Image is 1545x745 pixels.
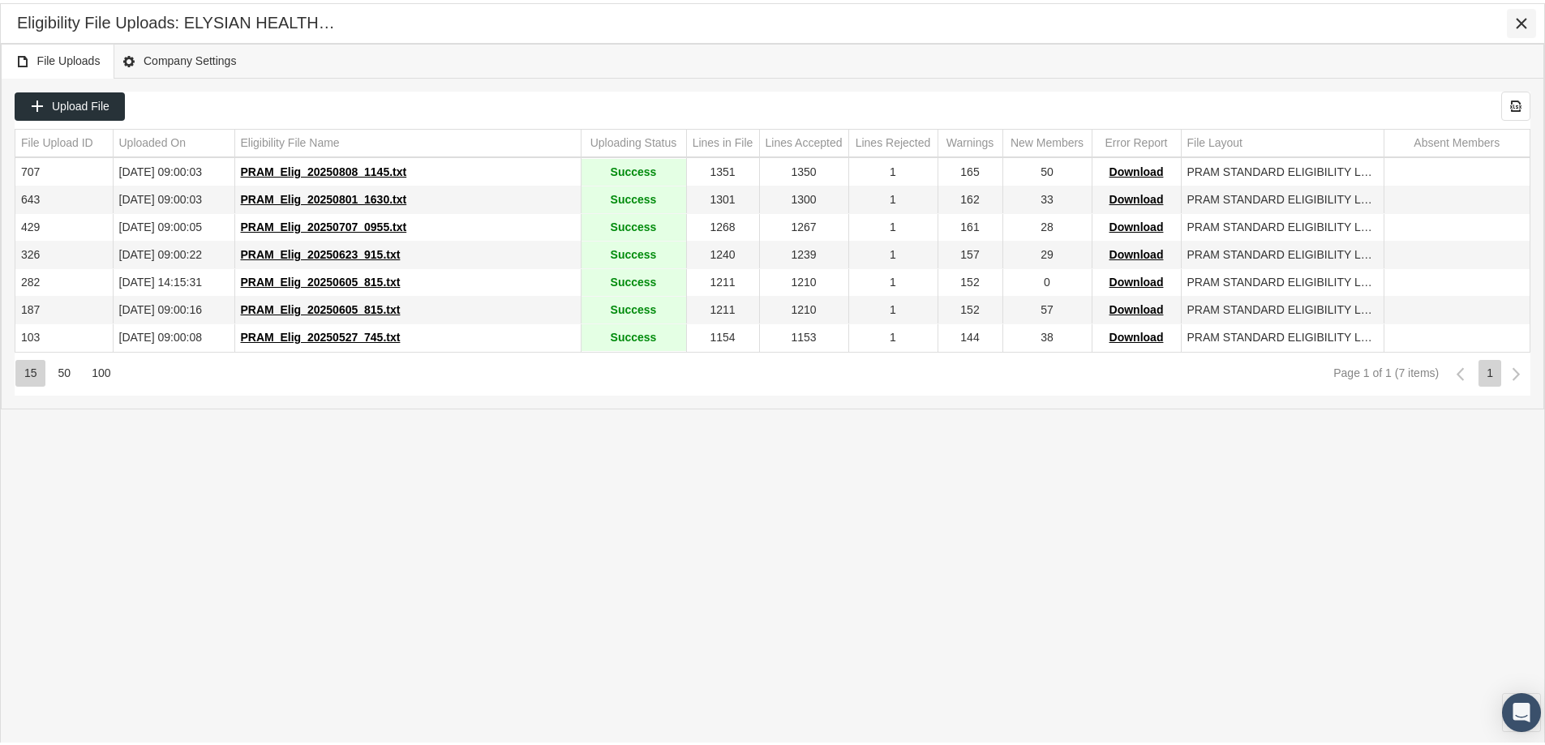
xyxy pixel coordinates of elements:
div: Absent Members [1414,132,1500,148]
div: Eligibility File Uploads: ELYSIAN HEALTHCARE [17,9,341,31]
td: Column Lines Accepted [759,126,848,154]
div: Error Report [1105,132,1167,148]
td: [DATE] 09:00:05 [113,211,234,238]
div: Uploading Status [590,132,677,148]
span: Upload File [52,96,109,109]
td: Success [581,156,686,183]
div: Uploaded On [119,132,187,148]
span: PRAM_Elig_20250605_815.txt [241,300,401,313]
td: 152 [938,293,1002,321]
td: 1 [848,321,938,349]
td: 1211 [686,266,759,293]
td: 1153 [759,321,848,349]
td: 1267 [759,211,848,238]
td: 1300 [759,183,848,211]
td: 161 [938,211,1002,238]
td: Success [581,293,686,321]
td: 1239 [759,238,848,266]
span: PRAM_Elig_20250527_745.txt [241,328,401,340]
td: Column New Members [1002,126,1092,154]
td: 282 [15,266,113,293]
div: Items per page: 50 [49,357,79,383]
td: Column Uploading Status [581,126,686,154]
div: Warnings [946,132,994,148]
td: Success [581,183,686,211]
td: PRAM STANDARD ELIGIBILITY LAYOUT_03182021 [1181,183,1384,211]
div: Upload File [15,89,125,118]
td: [DATE] 09:00:16 [113,293,234,321]
td: 1154 [686,321,759,349]
div: File Layout [1187,132,1242,148]
td: Column Eligibility File Name [234,126,581,154]
td: 103 [15,321,113,349]
div: Lines Rejected [856,132,931,148]
td: 33 [1002,183,1092,211]
td: [DATE] 09:00:08 [113,321,234,349]
td: Success [581,266,686,293]
span: PRAM_Elig_20250808_1145.txt [241,162,407,175]
td: 187 [15,293,113,321]
td: Column File Upload ID [15,126,113,154]
td: 157 [938,238,1002,266]
td: 165 [938,156,1002,183]
td: Column Lines in File [686,126,759,154]
td: 1210 [759,293,848,321]
span: Download [1109,300,1164,313]
td: PRAM STANDARD ELIGIBILITY LAYOUT_03182021 [1181,238,1384,266]
td: 1240 [686,238,759,266]
td: 152 [938,266,1002,293]
td: Success [581,238,686,266]
span: Company Settings [122,48,236,68]
td: 1 [848,266,938,293]
div: Items per page: 100 [83,357,118,383]
div: Previous Page [1446,357,1474,385]
td: 29 [1002,238,1092,266]
td: PRAM STANDARD ELIGIBILITY LAYOUT_03182021 [1181,266,1384,293]
td: 429 [15,211,113,238]
div: Next Page [1502,357,1530,385]
td: PRAM STANDARD ELIGIBILITY LAYOUT_03182021 [1181,156,1384,183]
td: 1211 [686,293,759,321]
div: Lines in File [693,132,753,148]
div: Eligibility File Name [241,132,340,148]
td: Success [581,211,686,238]
td: [DATE] 09:00:22 [113,238,234,266]
td: 1301 [686,183,759,211]
td: 1351 [686,156,759,183]
td: 1 [848,293,938,321]
div: Items per page: 15 [15,357,45,383]
td: Column Warnings [938,126,1002,154]
span: PRAM_Elig_20250605_815.txt [241,272,401,285]
td: 326 [15,238,113,266]
span: Download [1109,245,1164,258]
span: Download [1109,272,1164,285]
td: Column Uploaded On [113,126,234,154]
td: 1 [848,183,938,211]
div: Page 1 [1478,357,1501,383]
td: 38 [1002,321,1092,349]
td: Column Lines Rejected [848,126,938,154]
span: Download [1109,190,1164,203]
td: Column Error Report [1092,126,1181,154]
div: Data grid toolbar [15,88,1530,118]
td: 1 [848,238,938,266]
span: Download [1109,328,1164,340]
td: Column File Layout [1181,126,1384,154]
td: [DATE] 09:00:03 [113,183,234,211]
span: Download [1109,217,1164,230]
td: 1 [848,156,938,183]
td: 1268 [686,211,759,238]
div: Export all data to Excel [1501,88,1530,118]
td: 57 [1002,293,1092,321]
span: PRAM_Elig_20250801_1630.txt [241,190,407,203]
td: PRAM STANDARD ELIGIBILITY LAYOUT_03182021 [1181,211,1384,238]
td: 28 [1002,211,1092,238]
span: PRAM_Elig_20250707_0955.txt [241,217,407,230]
td: 0 [1002,266,1092,293]
td: 1210 [759,266,848,293]
td: 144 [938,321,1002,349]
div: Lines Accepted [766,132,843,148]
td: PRAM STANDARD ELIGIBILITY LAYOUT_03182021 [1181,293,1384,321]
div: Close [1507,6,1536,35]
div: Page Navigation [15,349,1530,392]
